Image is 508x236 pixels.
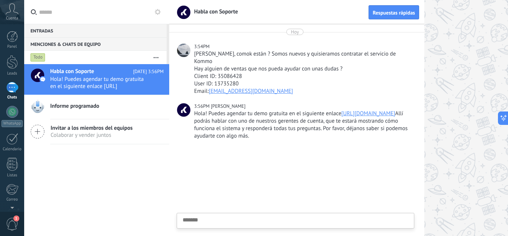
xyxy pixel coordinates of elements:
span: Habla con Soporte [190,8,238,15]
span: Informe programado [50,103,99,110]
div: Correo [1,197,23,202]
a: [URL][DOMAIN_NAME] [341,110,395,117]
div: Chats [1,95,23,100]
div: Email: [194,88,413,95]
div: Entradas [24,24,167,37]
span: Invitar a los miembros del equipos [51,125,133,132]
div: Todo [30,53,45,62]
div: Hay alguien de ventas que nos pueda ayudar con unas dudas ? [194,65,413,73]
div: 3:54PM [194,43,211,50]
div: Hoy [291,29,299,35]
div: [PERSON_NAME], comok están ? Somos nuevos y quisieramos contratar el servicio de Kommo [194,50,413,65]
a: [EMAIL_ADDRESS][DOMAIN_NAME] [209,88,293,95]
div: Client ID: 35086428 [194,73,413,80]
div: 3:56PM [194,103,211,110]
div: User ID: 13735280 [194,80,413,88]
div: Menciones & Chats de equipo [24,37,167,51]
span: Cuenta [6,16,18,21]
div: Panel [1,44,23,49]
a: Habla con Soporte [DATE] 3:56PM Hola! Puedes agendar tu demo gratuita en el siguiente enlace [URL... [24,64,169,95]
span: [DATE] 3:56PM [133,68,164,75]
a: Informe programado [24,95,169,119]
div: Leads [1,71,23,76]
div: WhatsApp [1,120,23,127]
button: Respuestas rápidas [369,5,419,19]
span: Habla con Soporte [50,68,94,75]
span: Hola! Puedes agendar tu demo gratuita en el siguiente enlace [URL][DOMAIN_NAME] Allí podrás habla... [50,76,149,90]
div: Hola! Puedes agendar tu demo gratuita en el siguiente enlace Allí podrás hablar con uno de nuestr... [194,110,413,140]
span: Ezequiel D. [211,103,245,109]
div: Calendario [1,147,23,152]
span: Colaborar y vender juntos [51,132,133,139]
span: Ezequiel D. [177,103,190,117]
button: Más [148,51,164,64]
div: Listas [1,173,23,178]
span: 1 [13,215,19,221]
span: Respuestas rápidas [373,10,415,15]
